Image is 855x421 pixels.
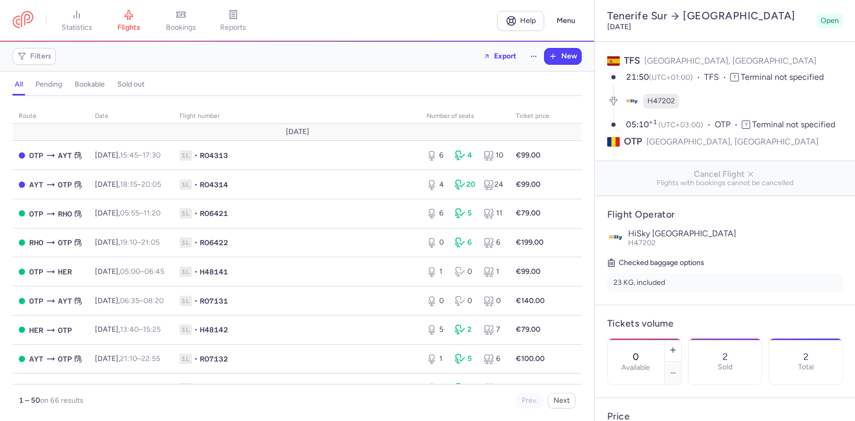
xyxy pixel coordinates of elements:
div: 6 [427,150,447,161]
th: date [89,109,173,124]
time: 20:05 [141,180,161,189]
span: OTP [58,324,72,336]
a: CitizenPlane red outlined logo [13,11,33,30]
span: RHO [29,237,43,248]
time: [DATE] [607,22,631,31]
time: 18:15 [120,180,137,189]
div: 0 [484,296,503,306]
span: 1L [179,267,192,277]
div: 10 [484,150,503,161]
span: Filters [30,52,52,61]
span: (UTC+03:00) [658,121,703,129]
time: 17:30 [142,151,161,160]
time: 21:10 [120,354,137,363]
span: OTP [29,208,43,220]
span: OTP [58,237,72,248]
span: • [194,179,198,190]
span: T [742,121,750,129]
button: Export [476,48,523,65]
span: RO7131 [200,296,228,306]
span: HER [29,324,43,336]
span: • [194,324,198,335]
span: OTP [29,150,43,161]
time: 13:40 [120,325,139,334]
span: OTP [29,266,43,278]
span: [DATE], [95,151,161,160]
span: • [194,383,198,393]
time: 06:45 [144,267,164,276]
div: 0 [427,237,447,248]
span: – [120,383,162,392]
span: reports [220,23,246,32]
span: [DATE], [95,383,162,392]
span: 1L [179,150,192,161]
div: 20 [455,179,475,190]
span: [DATE], [95,325,161,334]
span: 1L [179,179,192,190]
span: RO6422 [200,237,228,248]
span: TFS [704,71,730,83]
span: – [120,296,164,305]
button: Filters [13,49,55,64]
sup: +1 [649,118,657,126]
h4: Tickets volume [607,318,843,330]
h4: pending [35,80,62,89]
time: 11:20 [143,209,161,218]
span: OTP [58,179,72,190]
span: 1L [179,237,192,248]
span: AYT [58,150,72,161]
span: RO4313 [200,150,228,161]
th: number of seats [420,109,510,124]
span: OTP [29,382,43,394]
div: 6 [484,354,503,364]
div: 0 [427,296,447,306]
p: Total [798,363,814,371]
strong: €99.00 [516,151,540,160]
span: RO6421 [200,208,228,219]
a: flights [103,9,155,32]
strong: €99.00 [516,180,540,189]
span: – [120,180,161,189]
span: AYT [29,179,43,190]
div: 5 [427,324,447,335]
figure: H4 airline logo [624,94,639,109]
span: • [194,237,198,248]
time: 22:55 [141,354,160,363]
div: 7 [484,324,503,335]
span: – [120,267,164,276]
div: 5 [455,208,475,219]
span: [DATE], [95,180,161,189]
time: 05:55 [120,209,139,218]
h4: bookable [75,80,105,89]
div: 6 [427,208,447,219]
button: New [545,49,581,64]
time: 21:50 [626,72,649,82]
span: – [120,354,160,363]
span: [DATE] [285,128,309,136]
p: 2 [722,352,728,362]
span: • [194,150,198,161]
time: 17:00 [120,383,139,392]
span: RO4314 [200,179,228,190]
p: HiSky [GEOGRAPHIC_DATA] [628,229,843,238]
div: 5 [455,354,475,364]
span: on 66 results [40,396,83,405]
span: • [194,354,198,364]
span: flights [117,23,140,32]
span: H47201 [200,383,228,393]
a: reports [207,9,259,32]
span: – [120,238,160,247]
a: Help [497,11,544,31]
span: Flights with bookings cannot be cancelled [603,179,847,187]
strong: €199.00 [516,238,544,247]
span: TFS [58,382,72,394]
span: – [120,151,161,160]
th: Flight number [173,109,420,124]
div: 0 [455,296,475,306]
button: Prev. [516,393,544,408]
span: AYT [58,295,72,307]
span: – [120,325,161,334]
strong: €100.00 [516,354,545,363]
h2: Tenerife Sur [GEOGRAPHIC_DATA] [607,9,812,22]
a: statistics [51,9,103,32]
